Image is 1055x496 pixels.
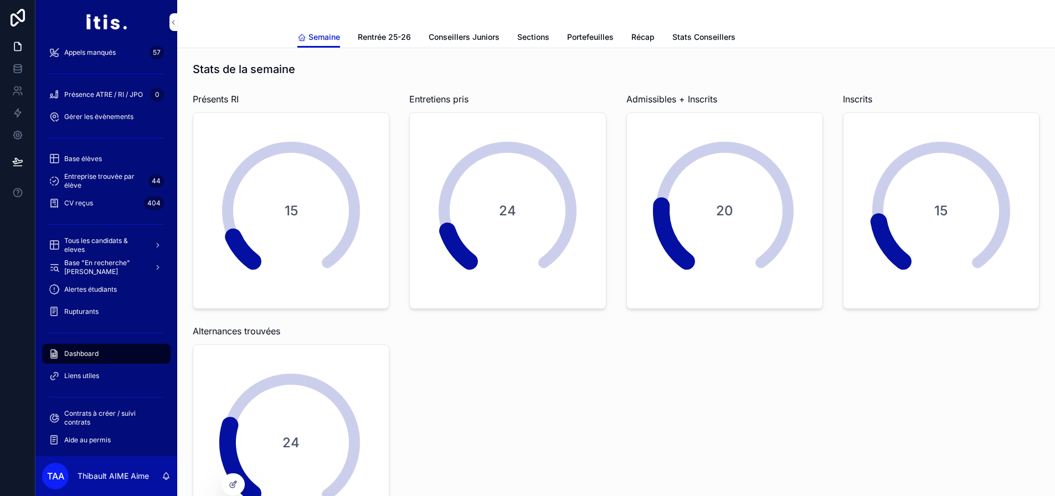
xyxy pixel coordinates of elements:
span: Entretiens pris [409,92,469,106]
span: 15 [903,202,979,220]
span: Base "En recherche" [PERSON_NAME] [64,259,145,276]
a: Tous les candidats & eleves [42,235,171,255]
span: Dashboard [64,349,99,358]
a: Gérer les évènements [42,107,171,127]
span: 15 [254,202,329,220]
span: Rentrée 25-26 [358,32,411,43]
a: Portefeuilles [567,27,614,49]
span: Stats Conseillers [672,32,735,43]
span: Appels manqués [64,48,116,57]
span: Semaine [308,32,340,43]
a: Base "En recherche" [PERSON_NAME] [42,257,171,277]
span: Aide au permis [64,436,111,445]
span: Rupturants [64,307,99,316]
span: Récap [631,32,655,43]
span: Inscrits [843,92,872,106]
span: Portefeuilles [567,32,614,43]
h1: Stats de la semaine [193,61,295,77]
div: 0 [151,88,164,101]
span: 24 [470,202,545,220]
a: Semaine [297,27,340,48]
span: Sections [517,32,549,43]
span: CV reçus [64,199,93,208]
span: Alternances trouvées [193,324,280,338]
a: Liens utiles [42,366,171,386]
span: Alertes étudiants [64,285,117,294]
a: Entreprise trouvée par élève44 [42,171,171,191]
span: Base élèves [64,154,102,163]
span: Présents RI [193,92,239,106]
a: Dashboard [42,344,171,364]
span: Entreprise trouvée par élève [64,172,144,190]
a: Conseillers Juniors [429,27,500,49]
a: Stats Conseillers [672,27,735,49]
span: 20 [687,202,762,220]
div: scrollable content [35,44,177,456]
span: Gérer les évènements [64,112,133,121]
a: Base élèves [42,149,171,169]
span: 24 [254,434,329,452]
a: CV reçus404 [42,193,171,213]
span: TAA [47,469,64,483]
a: Rentrée 25-26 [358,27,411,49]
a: Appels manqués57 [42,43,171,63]
div: 57 [150,46,164,59]
span: Conseillers Juniors [429,32,500,43]
a: Présence ATRE / RI / JPO0 [42,85,171,105]
span: Liens utiles [64,371,99,380]
div: 404 [144,197,164,210]
a: Contrats à créer / suivi contrats [42,408,171,428]
a: Rupturants [42,302,171,322]
img: App logo [85,13,127,31]
a: Récap [631,27,655,49]
a: Aide au permis [42,430,171,450]
a: Sections [517,27,549,49]
span: Présence ATRE / RI / JPO [64,90,143,99]
div: 44 [148,174,164,188]
a: Alertes étudiants [42,280,171,299]
span: Tous les candidats & eleves [64,236,145,254]
p: Thibault AIME Aime [78,471,149,482]
span: Contrats à créer / suivi contrats [64,409,159,427]
span: Admissibles + Inscrits [626,92,717,106]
